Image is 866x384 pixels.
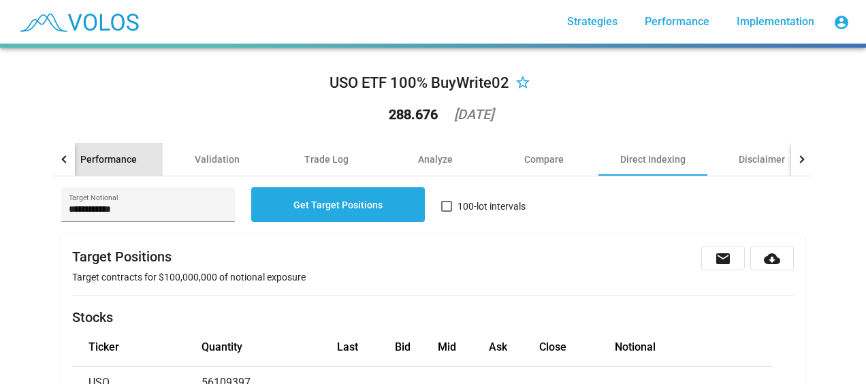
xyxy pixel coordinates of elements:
img: blue_transparent.png [11,5,146,39]
div: Trade Log [304,153,349,166]
div: USO ETF 100% BuyWrite02 [330,72,509,94]
div: 288.676 [389,108,438,121]
span: Performance [645,15,709,28]
th: Ticker [72,328,202,366]
mat-icon: account_circle [833,14,850,31]
span: Strategies [567,15,618,28]
div: Analyze [418,153,453,166]
mat-icon: star_border [515,76,531,92]
a: Implementation [726,10,825,34]
th: Mid [438,328,488,366]
span: Get Target Positions [293,199,383,210]
div: Compare [524,153,564,166]
div: Performance [80,153,137,166]
div: Target Positions [72,246,172,270]
th: Close [539,328,614,366]
th: Bid [395,328,438,366]
th: Notional [615,328,773,366]
button: Get Target Positions [251,187,425,222]
th: Last [337,328,395,366]
a: Performance [634,10,720,34]
span: Implementation [737,15,814,28]
div: [DATE] [454,108,494,121]
div: Validation [195,153,240,166]
th: Quantity [202,328,336,366]
mat-icon: email [715,251,731,267]
span: 100-lot intervals [458,198,526,214]
div: Stocks [72,306,794,328]
div: Direct Indexing [620,153,686,166]
mat-icon: cloud_download [764,251,780,267]
div: Target contracts for $100,000,000 of notional exposure [72,270,794,284]
div: Disclaimer [739,153,785,166]
th: Ask [489,328,539,366]
a: Strategies [556,10,628,34]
